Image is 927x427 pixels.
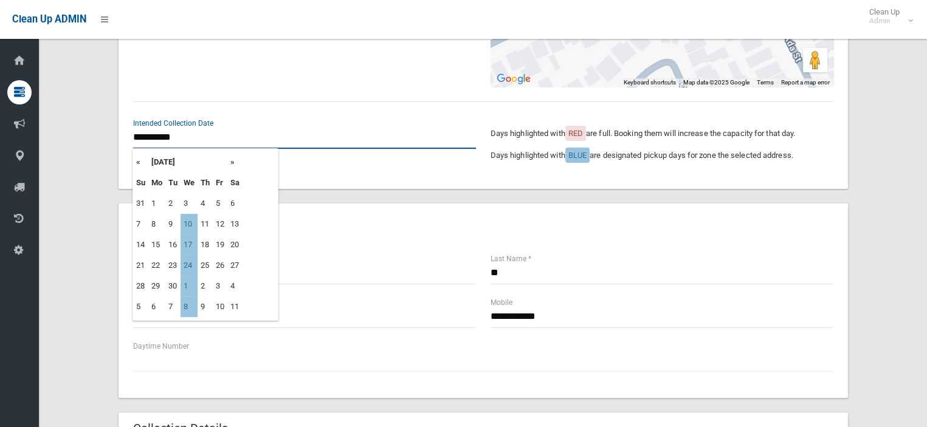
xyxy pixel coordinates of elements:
td: 2 [198,276,213,296]
td: 5 [213,193,227,214]
button: Drag Pegman onto the map to open Street View [803,48,827,72]
th: Tu [165,173,181,193]
p: Days highlighted with are full. Booking them will increase the capacity for that day. [491,126,833,141]
td: 11 [198,214,213,234]
td: 11 [227,296,243,317]
p: Days highlighted with are designated pickup days for zone the selected address. [491,148,833,163]
td: 29 [148,276,165,296]
td: 21 [133,255,148,276]
a: Report a map error [781,79,830,86]
th: We [181,173,198,193]
th: Mo [148,173,165,193]
th: » [227,152,243,173]
img: Google [494,71,534,87]
td: 9 [198,296,213,317]
td: 28 [133,276,148,296]
td: 19 [213,234,227,255]
th: [DATE] [148,152,227,173]
td: 10 [181,214,198,234]
td: 7 [165,296,181,317]
td: 24 [181,255,198,276]
td: 30 [165,276,181,296]
td: 7 [133,214,148,234]
header: Personal Details [119,208,236,231]
th: « [133,152,148,173]
td: 5 [133,296,148,317]
th: Th [198,173,213,193]
td: 8 [181,296,198,317]
td: 6 [227,193,243,214]
td: 31 [133,193,148,214]
span: Clean Up ADMIN [12,13,86,25]
td: 20 [227,234,243,255]
td: 8 [148,214,165,234]
td: 6 [148,296,165,317]
td: 22 [148,255,165,276]
td: 26 [213,255,227,276]
button: Keyboard shortcuts [624,78,676,87]
td: 12 [213,214,227,234]
td: 3 [181,193,198,214]
span: RED [568,129,583,138]
td: 9 [165,214,181,234]
a: Terms (opens in new tab) [757,79,774,86]
td: 17 [181,234,198,255]
td: 2 [165,193,181,214]
td: 27 [227,255,243,276]
td: 23 [165,255,181,276]
td: 13 [227,214,243,234]
td: 14 [133,234,148,255]
th: Sa [227,173,243,193]
a: Open this area in Google Maps (opens a new window) [494,71,534,87]
td: 3 [213,276,227,296]
th: Su [133,173,148,193]
td: 4 [227,276,243,296]
td: 25 [198,255,213,276]
td: 18 [198,234,213,255]
td: 4 [198,193,213,214]
td: 16 [165,234,181,255]
td: 15 [148,234,165,255]
small: Admin [869,16,900,26]
td: 1 [181,276,198,296]
td: 1 [148,193,165,214]
td: 10 [213,296,227,317]
span: Map data ©2025 Google [683,79,750,86]
span: BLUE [568,151,587,160]
th: Fr [213,173,227,193]
span: Clean Up [863,7,912,26]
